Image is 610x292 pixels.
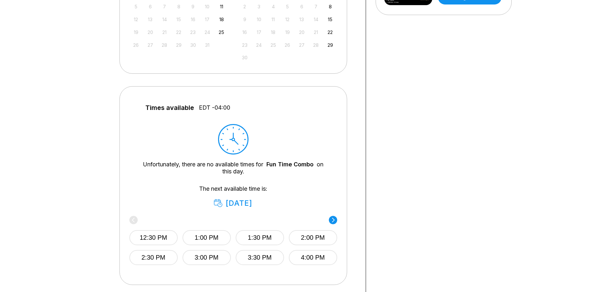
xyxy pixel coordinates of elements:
[289,230,337,245] button: 2:00 PM
[132,2,140,11] div: Not available Sunday, October 5th, 2025
[160,41,169,49] div: Not available Tuesday, October 28th, 2025
[199,104,230,111] span: EDT -04:00
[289,250,337,265] button: 4:00 PM
[217,28,226,37] div: Choose Saturday, October 25th, 2025
[175,15,183,24] div: Not available Wednesday, October 15th, 2025
[312,28,320,37] div: Not available Friday, November 21st, 2025
[146,41,155,49] div: Not available Monday, October 27th, 2025
[203,2,212,11] div: Not available Friday, October 10th, 2025
[240,15,249,24] div: Not available Sunday, November 9th, 2025
[139,185,328,208] div: The next available time is:
[203,28,212,37] div: Not available Friday, October 24th, 2025
[269,2,278,11] div: Not available Tuesday, November 4th, 2025
[189,41,197,49] div: Not available Thursday, October 30th, 2025
[214,199,253,208] div: [DATE]
[132,41,140,49] div: Not available Sunday, October 26th, 2025
[203,15,212,24] div: Not available Friday, October 17th, 2025
[297,2,306,11] div: Not available Thursday, November 6th, 2025
[160,2,169,11] div: Not available Tuesday, October 7th, 2025
[203,41,212,49] div: Not available Friday, October 31st, 2025
[297,41,306,49] div: Not available Thursday, November 27th, 2025
[255,2,263,11] div: Not available Monday, November 3rd, 2025
[283,2,292,11] div: Not available Wednesday, November 5th, 2025
[269,41,278,49] div: Not available Tuesday, November 25th, 2025
[283,41,292,49] div: Not available Wednesday, November 26th, 2025
[160,28,169,37] div: Not available Tuesday, October 21st, 2025
[132,28,140,37] div: Not available Sunday, October 19th, 2025
[189,28,197,37] div: Not available Thursday, October 23rd, 2025
[189,2,197,11] div: Not available Thursday, October 9th, 2025
[175,41,183,49] div: Not available Wednesday, October 29th, 2025
[217,2,226,11] div: Choose Saturday, October 11th, 2025
[183,250,231,265] button: 3:00 PM
[240,2,249,11] div: Not available Sunday, November 2nd, 2025
[266,161,313,168] a: Fun Time Combo
[283,28,292,37] div: Not available Wednesday, November 19th, 2025
[236,230,284,245] button: 1:30 PM
[132,15,140,24] div: Not available Sunday, October 12th, 2025
[189,15,197,24] div: Not available Thursday, October 16th, 2025
[146,15,155,24] div: Not available Monday, October 13th, 2025
[269,28,278,37] div: Not available Tuesday, November 18th, 2025
[175,2,183,11] div: Not available Wednesday, October 8th, 2025
[146,28,155,37] div: Not available Monday, October 20th, 2025
[312,2,320,11] div: Not available Friday, November 7th, 2025
[236,250,284,265] button: 3:30 PM
[160,15,169,24] div: Not available Tuesday, October 14th, 2025
[326,41,335,49] div: Choose Saturday, November 29th, 2025
[145,104,194,111] span: Times available
[240,41,249,49] div: Not available Sunday, November 23rd, 2025
[146,2,155,11] div: Not available Monday, October 6th, 2025
[139,161,328,175] div: Unfortunately, there are no available times for on this day.
[255,28,263,37] div: Not available Monday, November 17th, 2025
[297,28,306,37] div: Not available Thursday, November 20th, 2025
[255,15,263,24] div: Not available Monday, November 10th, 2025
[240,28,249,37] div: Not available Sunday, November 16th, 2025
[175,28,183,37] div: Not available Wednesday, October 22nd, 2025
[129,250,178,265] button: 2:30 PM
[326,2,335,11] div: Choose Saturday, November 8th, 2025
[183,230,231,245] button: 1:00 PM
[312,41,320,49] div: Not available Friday, November 28th, 2025
[312,15,320,24] div: Not available Friday, November 14th, 2025
[297,15,306,24] div: Not available Thursday, November 13th, 2025
[283,15,292,24] div: Not available Wednesday, November 12th, 2025
[129,230,178,245] button: 12:30 PM
[240,53,249,62] div: Not available Sunday, November 30th, 2025
[269,15,278,24] div: Not available Tuesday, November 11th, 2025
[326,15,335,24] div: Choose Saturday, November 15th, 2025
[326,28,335,37] div: Choose Saturday, November 22nd, 2025
[217,15,226,24] div: Choose Saturday, October 18th, 2025
[255,41,263,49] div: Not available Monday, November 24th, 2025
